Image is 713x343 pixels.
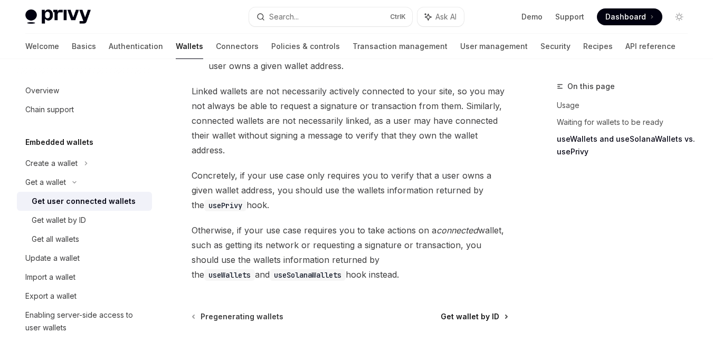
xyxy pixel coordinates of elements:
a: Welcome [25,34,59,59]
div: Import a wallet [25,271,75,283]
span: Concretely, if your use case only requires you to verify that a user owns a given wallet address,... [192,168,508,212]
a: Get wallet by ID [17,211,152,230]
button: Ask AI [417,7,464,26]
a: API reference [625,34,676,59]
a: Import a wallet [17,268,152,287]
img: light logo [25,9,91,24]
a: Usage [557,97,696,114]
a: Export a wallet [17,287,152,306]
button: Search...CtrlK [249,7,413,26]
span: Ask AI [435,12,457,22]
a: Waiting for wallets to be ready [557,114,696,131]
div: Export a wallet [25,290,77,302]
a: Demo [521,12,543,22]
span: Linked wallets are not necessarily actively connected to your site, so you may not always be able... [192,84,508,158]
div: Chain support [25,103,74,116]
div: Search... [269,11,299,23]
div: Overview [25,84,59,97]
a: Get user connected wallets [17,192,152,211]
span: Ctrl K [390,13,406,21]
a: Wallets [176,34,203,59]
a: Transaction management [353,34,448,59]
a: Get wallet by ID [441,311,507,322]
a: Policies & controls [271,34,340,59]
div: Get wallet by ID [32,214,86,227]
div: Create a wallet [25,157,78,170]
div: Enabling server-side access to user wallets [25,309,146,334]
a: useWallets and useSolanaWallets vs. usePrivy [557,131,696,160]
code: useWallets [204,269,255,281]
a: Enabling server-side access to user wallets [17,306,152,337]
code: useSolanaWallets [270,269,346,281]
span: Get wallet by ID [441,311,499,322]
a: Update a wallet [17,249,152,268]
a: Pregenerating wallets [193,311,283,322]
h5: Embedded wallets [25,136,93,149]
a: Support [555,12,584,22]
a: Authentication [109,34,163,59]
a: Chain support [17,100,152,119]
code: usePrivy [204,200,246,211]
em: connected [436,225,478,236]
span: On this page [567,80,615,93]
button: Toggle dark mode [671,8,688,25]
div: Get a wallet [25,176,66,189]
span: Pregenerating wallets [201,311,283,322]
span: Dashboard [605,12,646,22]
a: Connectors [216,34,259,59]
a: Get all wallets [17,230,152,249]
a: Security [540,34,571,59]
div: Get all wallets [32,233,79,246]
span: Otherwise, if your use case requires you to take actions on a wallet, such as getting its network... [192,223,508,282]
div: Get user connected wallets [32,195,136,208]
a: Dashboard [597,8,662,25]
a: User management [460,34,528,59]
a: Recipes [583,34,613,59]
div: Update a wallet [25,252,80,264]
a: Overview [17,81,152,100]
a: Basics [72,34,96,59]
